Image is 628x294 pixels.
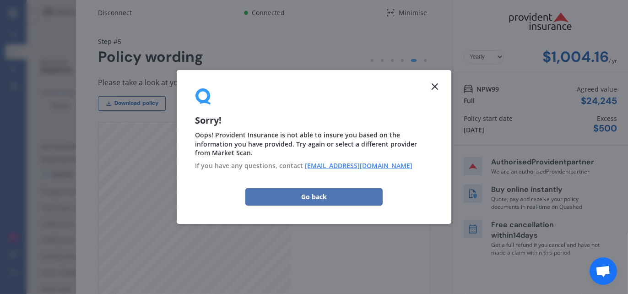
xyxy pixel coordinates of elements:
a: [EMAIL_ADDRESS][DOMAIN_NAME] [305,161,412,170]
a: Open chat [590,257,617,285]
div: Sorry! [195,114,433,127]
div: If you have any questions, contact [195,161,433,170]
div: Oops! Provident Insurance is not able to insure you based on the information you have provided. T... [195,131,433,158]
button: Go back [245,188,383,206]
